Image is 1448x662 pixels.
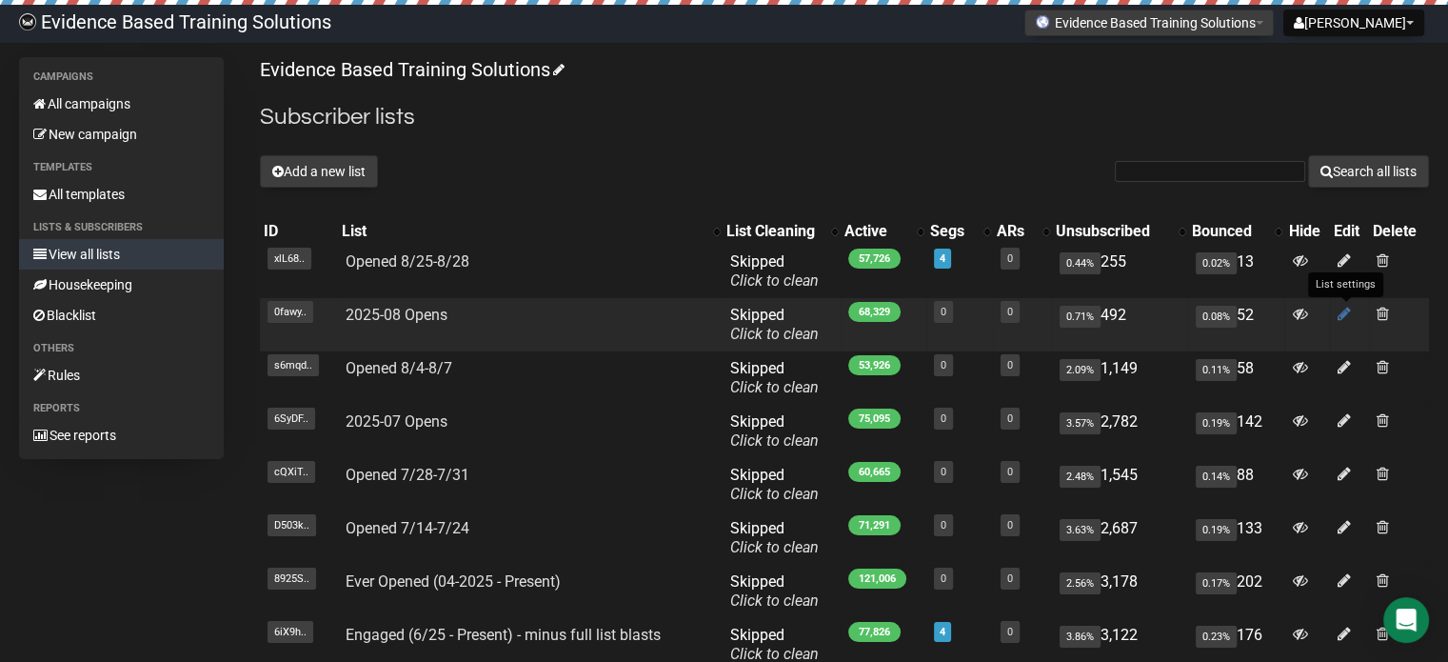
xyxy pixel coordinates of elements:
[346,252,469,271] a: Opened 8/25-8/28
[1052,512,1188,565] td: 2,687
[1369,218,1429,245] th: Delete: No sort applied, sorting is disabled
[268,301,313,323] span: 0fawy..
[730,431,819,450] a: Click to clean
[1188,458,1284,512] td: 88
[268,461,315,483] span: cQXiT..
[1052,565,1188,618] td: 3,178
[346,519,469,537] a: Opened 7/14-7/24
[730,519,819,556] span: Skipped
[848,355,901,375] span: 53,926
[1196,626,1237,648] span: 0.23%
[19,156,224,179] li: Templates
[19,360,224,391] a: Rules
[926,218,993,245] th: Segs: No sort applied, activate to apply an ascending sort
[342,222,704,241] div: List
[848,462,901,482] span: 60,665
[730,306,819,343] span: Skipped
[19,300,224,331] a: Blacklist
[268,568,316,590] span: 8925S..
[260,58,562,81] a: Evidence Based Training Solutions
[1196,359,1237,381] span: 0.11%
[1056,222,1169,241] div: Unsubscribed
[730,412,819,450] span: Skipped
[346,359,452,377] a: Opened 8/4-8/7
[1188,351,1284,405] td: 58
[940,252,945,265] a: 4
[19,66,224,89] li: Campaigns
[1007,412,1013,425] a: 0
[346,466,469,484] a: Opened 7/28-7/31
[1052,298,1188,351] td: 492
[19,119,224,150] a: New campaign
[19,397,224,420] li: Reports
[268,514,316,536] span: D503k..
[848,302,901,322] span: 68,329
[1196,466,1237,488] span: 0.14%
[941,306,946,318] a: 0
[1007,466,1013,478] a: 0
[730,271,819,290] a: Click to clean
[1052,218,1188,245] th: Unsubscribed: No sort applied, activate to apply an ascending sort
[941,412,946,425] a: 0
[730,592,819,610] a: Click to clean
[1196,306,1237,328] span: 0.08%
[848,409,901,429] span: 75,095
[941,572,946,585] a: 0
[730,378,819,396] a: Click to clean
[941,359,946,371] a: 0
[1052,245,1188,298] td: 255
[19,179,224,210] a: All templates
[268,621,313,643] span: 6iX9h..
[1188,405,1284,458] td: 142
[1284,218,1330,245] th: Hide: No sort applied, sorting is disabled
[1052,351,1188,405] td: 1,149
[1188,512,1284,565] td: 133
[346,412,447,431] a: 2025-07 Opens
[730,359,819,396] span: Skipped
[1308,272,1383,297] div: List settings
[1060,306,1101,328] span: 0.71%
[844,222,907,241] div: Active
[1060,466,1101,488] span: 2.48%
[260,155,378,188] button: Add a new list
[268,354,319,376] span: s6mqd..
[19,216,224,239] li: Lists & subscribers
[1007,626,1013,638] a: 0
[730,252,819,290] span: Skipped
[1052,458,1188,512] td: 1,545
[730,466,819,503] span: Skipped
[930,222,974,241] div: Segs
[723,218,841,245] th: List Cleaning: No sort applied, activate to apply an ascending sort
[1192,222,1265,241] div: Bounced
[1196,412,1237,434] span: 0.19%
[1060,359,1101,381] span: 2.09%
[346,306,447,324] a: 2025-08 Opens
[268,408,315,430] span: 6SyDF..
[1007,252,1013,265] a: 0
[730,485,819,503] a: Click to clean
[19,239,224,270] a: View all lists
[346,572,561,591] a: Ever Opened (04-2025 - Present)
[730,325,819,343] a: Click to clean
[260,100,1429,134] h2: Subscriber lists
[1196,519,1237,541] span: 0.19%
[1196,572,1237,594] span: 0.17%
[19,13,36,30] img: 6a635aadd5b086599a41eda90e0773ac
[848,249,901,269] span: 57,726
[1007,519,1013,532] a: 0
[1288,222,1326,241] div: Hide
[730,572,819,610] span: Skipped
[268,248,311,270] span: xlL68..
[260,218,338,245] th: ID: No sort applied, sorting is disabled
[1024,10,1274,36] button: Evidence Based Training Solutions
[726,222,822,241] div: List Cleaning
[338,218,723,245] th: List: No sort applied, activate to apply an ascending sort
[1283,10,1424,36] button: [PERSON_NAME]
[1373,222,1425,241] div: Delete
[264,222,334,241] div: ID
[1383,597,1429,643] div: Open Intercom Messenger
[1035,14,1050,30] img: favicons
[848,622,901,642] span: 77,826
[848,515,901,535] span: 71,291
[19,337,224,360] li: Others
